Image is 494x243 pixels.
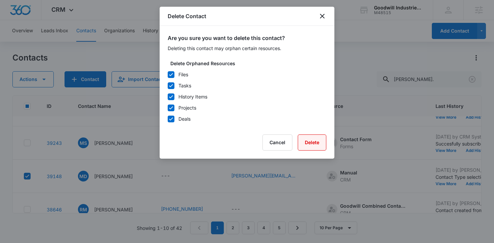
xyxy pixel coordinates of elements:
h2: Are you sure you want to delete this contact? [168,34,326,42]
div: Deals [178,115,191,122]
div: Files [178,71,188,78]
div: Tasks [178,82,191,89]
button: Cancel [262,134,292,151]
h1: Delete Contact [168,12,206,20]
button: close [318,12,326,20]
p: Deleting this contact may orphan certain resources. [168,45,326,52]
button: Delete [298,134,326,151]
div: History Items [178,93,207,100]
label: Delete Orphaned Resources [170,60,329,67]
div: Projects [178,104,196,111]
